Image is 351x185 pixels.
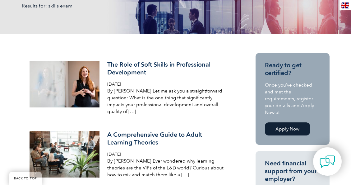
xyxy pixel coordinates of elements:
p: Results for: skills exam [22,2,176,9]
h3: Need financial support from your employer? [265,159,320,183]
h3: The Role of Soft Skills in Professional Development [107,61,227,76]
span: [DATE] [107,152,121,157]
h3: A Comprehensive Guide to Adult Learning Theories [107,131,227,146]
p: By [PERSON_NAME] Let me ask you a straightforward question: What is the one thing that significan... [107,88,227,115]
img: en [341,2,349,8]
img: contact-chat.png [320,154,335,169]
span: [DATE] [107,82,121,87]
img: pexels-thisisengineering-3861962-300x200.jpg [30,61,99,107]
a: Apply Now [265,122,310,135]
p: Once you’ve checked and met the requirements, register your details and Apply Now at [265,82,320,116]
a: BACK TO TOP [9,172,42,185]
h3: Ready to get certified? [265,61,320,77]
p: By [PERSON_NAME] Ever wondered why learning theories are the VIPs of the L&D world? Curious about... [107,158,227,178]
img: pexels-rdne-5756664-300x200.jpg [30,131,99,178]
a: The Role of Soft Skills in Professional Development [DATE] By [PERSON_NAME] Let me ask you a stra... [22,53,237,123]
